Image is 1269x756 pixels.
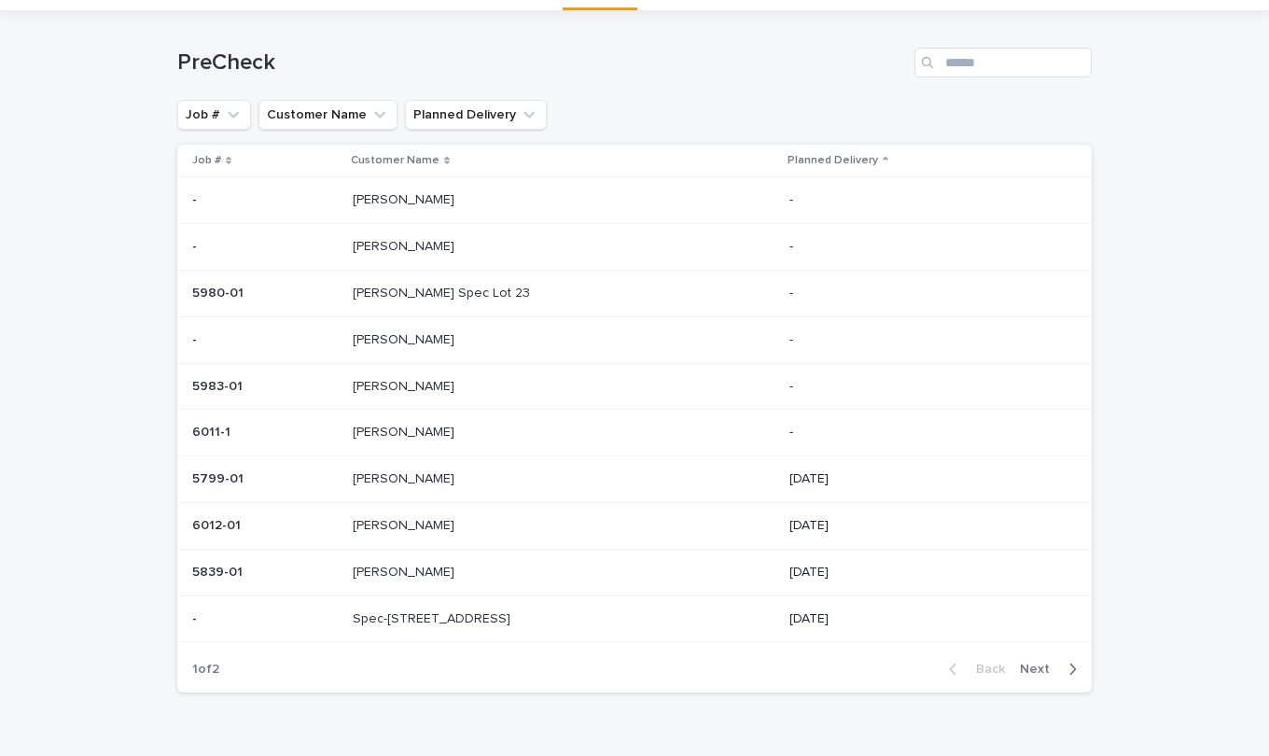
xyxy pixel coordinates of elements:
[177,100,251,130] button: Job #
[177,49,907,77] h1: PreCheck
[192,514,244,534] p: 6012-01
[353,375,458,395] p: [PERSON_NAME]
[177,270,1092,316] tr: 5980-015980-01 [PERSON_NAME] Spec Lot 23[PERSON_NAME] Spec Lot 23 -
[177,177,1092,224] tr: -- [PERSON_NAME][PERSON_NAME] -
[353,189,458,208] p: [PERSON_NAME]
[789,425,1062,441] p: -
[351,150,439,171] p: Customer Name
[192,329,201,348] p: -
[788,150,878,171] p: Planned Delivery
[177,549,1092,595] tr: 5839-015839-01 [PERSON_NAME][PERSON_NAME] [DATE]
[789,286,1062,301] p: -
[177,316,1092,363] tr: -- [PERSON_NAME][PERSON_NAME] -
[789,518,1062,534] p: [DATE]
[934,661,1012,678] button: Back
[177,410,1092,456] tr: 6011-16011-1 [PERSON_NAME][PERSON_NAME] -
[914,48,1092,77] input: Search
[192,561,246,581] p: 5839-01
[192,421,234,441] p: 6011-1
[1012,661,1092,678] button: Next
[789,611,1062,627] p: [DATE]
[177,595,1092,642] tr: -- Spec-[STREET_ADDRESS]Spec-[STREET_ADDRESS] [DATE]
[192,375,246,395] p: 5983-01
[258,100,397,130] button: Customer Name
[353,468,458,487] p: [PERSON_NAME]
[192,468,247,487] p: 5799-01
[353,608,514,627] p: Spec-[STREET_ADDRESS]
[192,150,221,171] p: Job #
[192,235,201,255] p: -
[192,189,201,208] p: -
[177,224,1092,271] tr: -- [PERSON_NAME][PERSON_NAME] -
[405,100,547,130] button: Planned Delivery
[789,471,1062,487] p: [DATE]
[965,663,1005,676] span: Back
[353,514,458,534] p: [PERSON_NAME]
[192,608,201,627] p: -
[789,192,1062,208] p: -
[177,456,1092,503] tr: 5799-015799-01 [PERSON_NAME][PERSON_NAME] [DATE]
[353,421,458,441] p: [PERSON_NAME]
[177,647,234,693] p: 1 of 2
[353,561,458,581] p: [PERSON_NAME]
[789,332,1062,348] p: -
[353,235,458,255] p: [PERSON_NAME]
[192,282,247,301] p: 5980-01
[353,329,458,348] p: [PERSON_NAME]
[177,502,1092,549] tr: 6012-016012-01 [PERSON_NAME][PERSON_NAME] [DATE]
[177,363,1092,410] tr: 5983-015983-01 [PERSON_NAME][PERSON_NAME] -
[789,565,1062,581] p: [DATE]
[789,239,1062,255] p: -
[1020,663,1061,676] span: Next
[353,282,534,301] p: [PERSON_NAME] Spec Lot 23
[789,379,1062,395] p: -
